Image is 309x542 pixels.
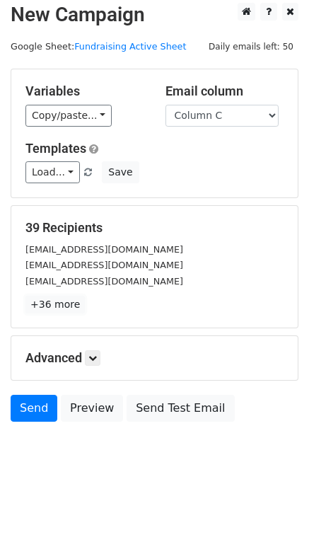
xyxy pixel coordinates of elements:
small: [EMAIL_ADDRESS][DOMAIN_NAME] [25,244,183,255]
a: Copy/paste... [25,105,112,127]
h5: 39 Recipients [25,220,284,236]
a: Fundraising Active Sheet [74,41,186,52]
h2: New Campaign [11,3,298,27]
a: Preview [61,395,123,422]
h5: Advanced [25,350,284,366]
a: Load... [25,161,80,183]
h5: Email column [165,83,284,99]
small: Google Sheet: [11,41,186,52]
span: Daily emails left: 50 [204,39,298,54]
button: Save [102,161,139,183]
h5: Variables [25,83,144,99]
a: Templates [25,141,86,156]
a: +36 more [25,296,85,313]
small: [EMAIL_ADDRESS][DOMAIN_NAME] [25,260,183,270]
iframe: Chat Widget [238,474,309,542]
small: [EMAIL_ADDRESS][DOMAIN_NAME] [25,276,183,287]
a: Daily emails left: 50 [204,41,298,52]
a: Send [11,395,57,422]
a: Send Test Email [127,395,234,422]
